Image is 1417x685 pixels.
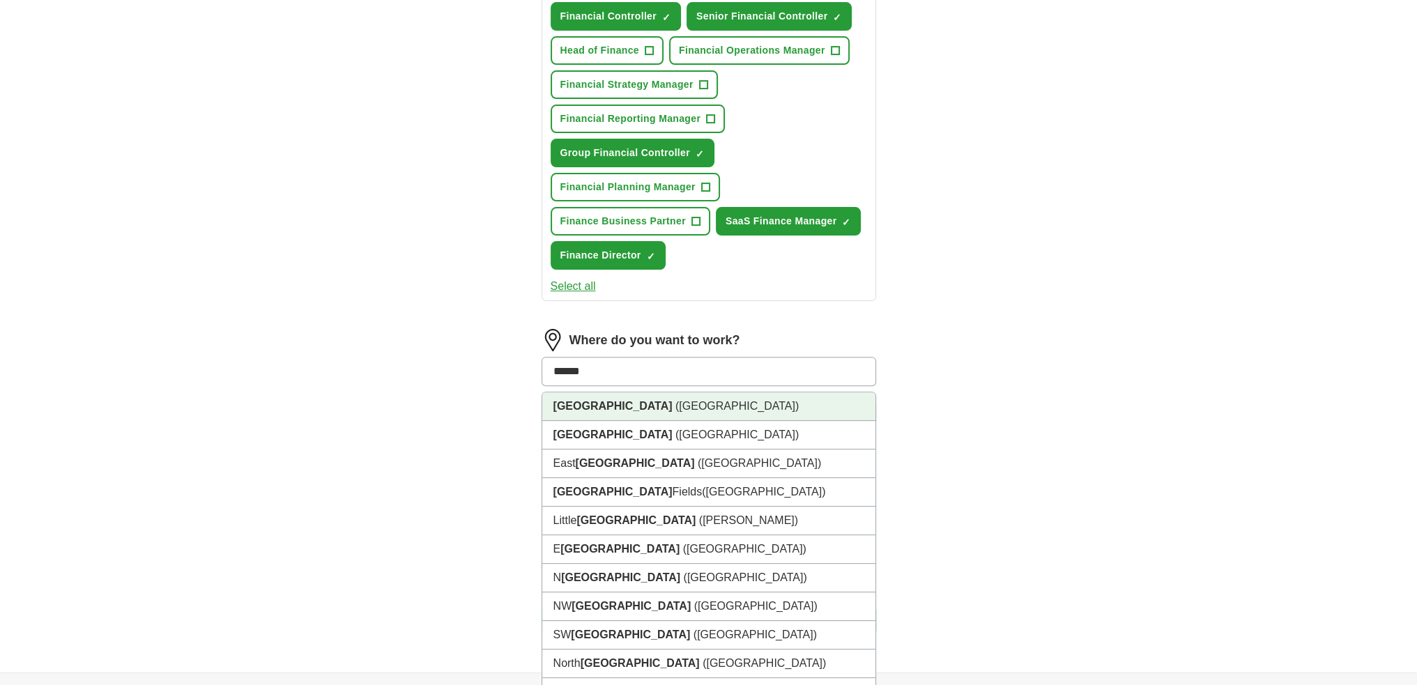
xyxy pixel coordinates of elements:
[687,2,852,31] button: Senior Financial Controller✓
[553,400,673,412] strong: [GEOGRAPHIC_DATA]
[542,564,875,592] li: N
[726,214,837,229] span: SaaS Finance Manager
[683,543,806,555] span: ([GEOGRAPHIC_DATA])
[551,173,720,201] button: Financial Planning Manager
[560,111,701,126] span: Financial Reporting Manager
[551,36,664,65] button: Head of Finance
[542,329,564,351] img: location.png
[694,629,817,640] span: ([GEOGRAPHIC_DATA])
[542,592,875,621] li: NW
[551,70,718,99] button: Financial Strategy Manager
[576,514,696,526] strong: [GEOGRAPHIC_DATA]
[696,148,704,160] span: ✓
[560,214,686,229] span: Finance Business Partner
[560,180,696,194] span: Financial Planning Manager
[576,457,695,469] strong: [GEOGRAPHIC_DATA]
[551,241,666,270] button: Finance Director✓
[696,9,827,24] span: Senior Financial Controller
[703,657,826,669] span: ([GEOGRAPHIC_DATA])
[561,571,680,583] strong: [GEOGRAPHIC_DATA]
[560,543,680,555] strong: [GEOGRAPHIC_DATA]
[542,535,875,564] li: E
[551,278,596,295] button: Select all
[694,600,818,612] span: ([GEOGRAPHIC_DATA])
[698,457,821,469] span: ([GEOGRAPHIC_DATA])
[560,43,639,58] span: Head of Finance
[842,217,850,228] span: ✓
[542,621,875,649] li: SW
[662,12,671,23] span: ✓
[702,486,825,498] span: ([GEOGRAPHIC_DATA])
[716,207,861,236] button: SaaS Finance Manager✓
[679,43,825,58] span: Financial Operations Manager
[683,571,806,583] span: ([GEOGRAPHIC_DATA])
[551,207,710,236] button: Finance Business Partner
[699,514,798,526] span: ([PERSON_NAME])
[542,649,875,678] li: North
[675,429,799,440] span: ([GEOGRAPHIC_DATA])
[542,478,875,507] li: Fields
[833,12,841,23] span: ✓
[581,657,700,669] strong: [GEOGRAPHIC_DATA]
[647,251,655,262] span: ✓
[542,507,875,535] li: Little
[675,400,799,412] span: ([GEOGRAPHIC_DATA])
[669,36,850,65] button: Financial Operations Manager
[551,2,681,31] button: Financial Controller✓
[553,486,673,498] strong: [GEOGRAPHIC_DATA]
[560,248,641,263] span: Finance Director
[553,429,673,440] strong: [GEOGRAPHIC_DATA]
[551,139,714,167] button: Group Financial Controller✓
[572,600,691,612] strong: [GEOGRAPHIC_DATA]
[571,629,690,640] strong: [GEOGRAPHIC_DATA]
[560,146,690,160] span: Group Financial Controller
[542,449,875,478] li: East
[560,77,694,92] span: Financial Strategy Manager
[551,105,726,133] button: Financial Reporting Manager
[560,9,657,24] span: Financial Controller
[569,331,740,350] label: Where do you want to work?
